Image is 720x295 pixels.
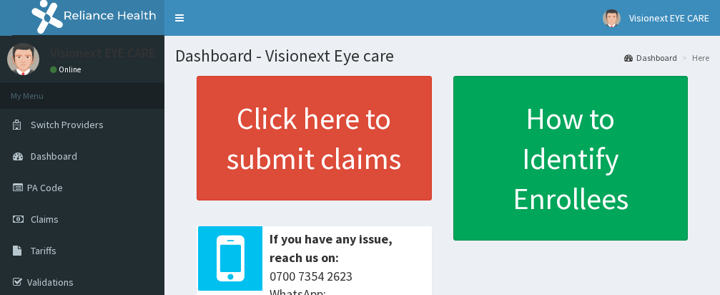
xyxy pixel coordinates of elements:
[50,47,155,59] p: Visionext EYE CARE
[50,64,84,74] a: Online
[624,52,677,64] a: Dashboard
[31,213,59,226] span: Claims
[31,118,104,131] span: Switch Providers
[270,231,393,266] b: If you have any issue, reach us on:
[31,244,56,257] span: Tariffs
[7,43,39,75] img: User Image
[197,76,432,200] a: Click here to submit claims
[603,9,621,27] img: User Image
[629,11,709,24] span: Visionext EYE CARE
[31,150,77,163] span: Dashboard
[453,76,689,241] a: How to Identify Enrollees
[175,47,709,65] h1: Dashboard - Visionext Eye care
[679,52,709,64] li: Here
